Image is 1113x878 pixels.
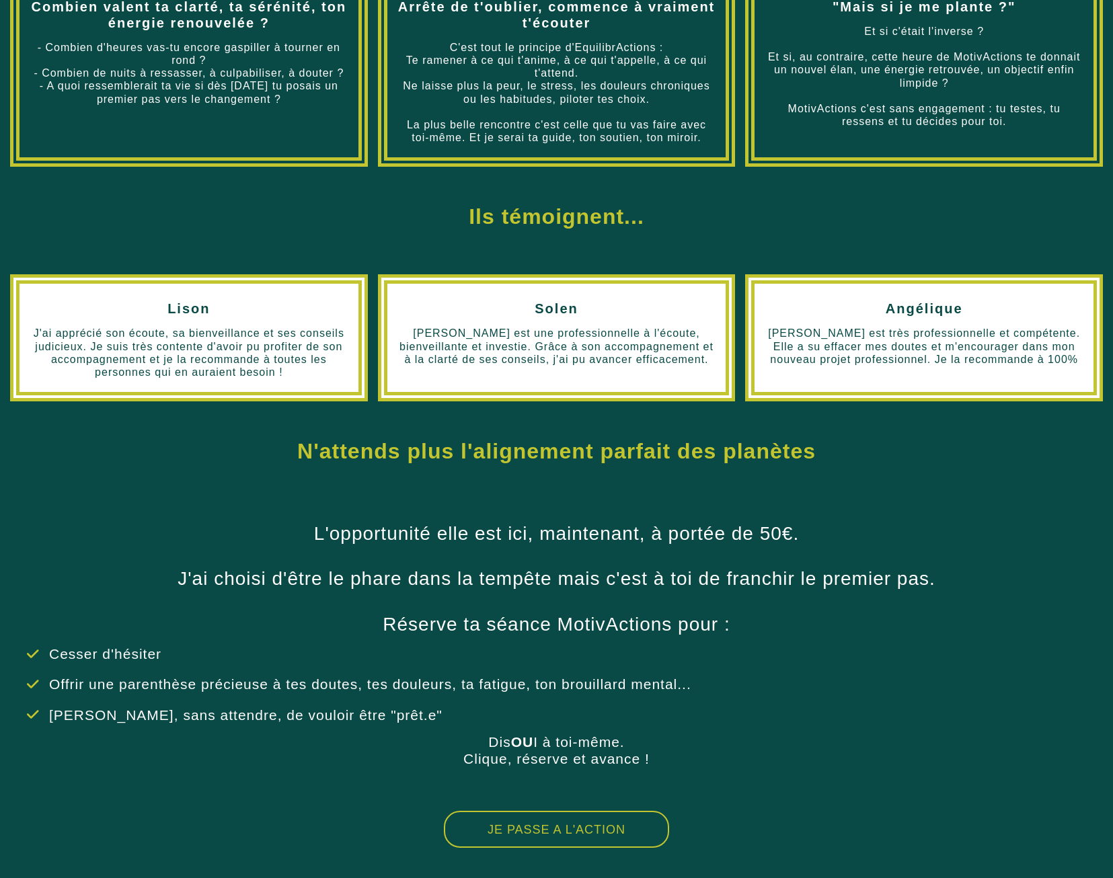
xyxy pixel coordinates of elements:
text: Offrir une parenthèse précieuse à tes doutes, tes douleurs, ta fatigue, ton brouillard mental... [46,672,695,696]
text: L'opportunité elle est ici, maintenant, à portée de 50€. J'ai choisi d'être le phare dans la temp... [20,519,1093,639]
h1: Ils témoignent... [20,197,1093,236]
text: Cesser d'hésiter [46,642,165,666]
h1: N'attends plus l'alignement parfait des planètes [20,432,1093,471]
h2: Lison [30,294,348,323]
text: [PERSON_NAME] est très professionnelle et compétente. Elle a su effacer mes doutes et m'encourage... [765,323,1083,369]
h2: Solen [397,294,716,323]
text: J'ai apprécié son écoute, sa bienveillance et ses conseils judicieux. Je suis très contente d'avo... [30,323,348,382]
b: OU [511,734,534,750]
text: Dis I à toi-même. Clique, réserve et avance ! [20,730,1093,770]
text: Et si c'était l'inverse ? Et si, au contraire, cette heure de MotivActions te donnait un nouvel é... [765,22,1083,132]
text: C'est tout le principe d'EquilibrActions : Te ramener à ce qui t'anime, à ce qui t'appelle, à ce ... [397,38,716,148]
text: [PERSON_NAME] est une professionnelle à l'écoute, bienveillante et investie. Grâce à son accompag... [397,323,716,369]
button: JE PASSE A L'ACTION [444,811,669,848]
h2: Angélique [765,294,1083,323]
text: - Combien d'heures vas-tu encore gaspiller à tourner en rond ? - Combien de nuits à ressasser, à ... [30,38,348,109]
text: [PERSON_NAME], sans attendre, de vouloir être "prêt.e" [46,703,446,727]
